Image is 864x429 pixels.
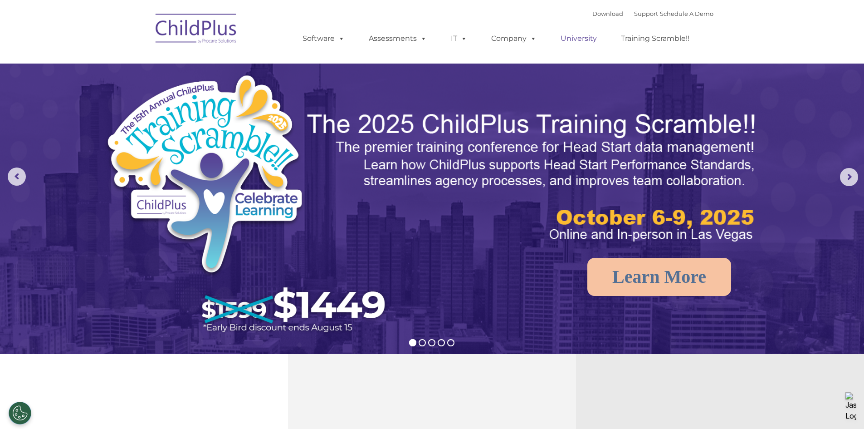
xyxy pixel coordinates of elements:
a: Software [293,30,354,48]
a: Support [634,10,658,17]
span: Phone number [126,97,165,104]
span: Last name [126,60,154,67]
a: IT [442,30,476,48]
a: Training Scramble!! [612,30,698,48]
font: | [592,10,713,17]
button: Cookies Settings [9,402,31,424]
a: Assessments [360,30,436,48]
a: University [552,30,606,48]
a: Download [592,10,623,17]
a: Company [482,30,546,48]
a: Schedule A Demo [660,10,713,17]
img: ChildPlus by Procare Solutions [151,7,242,53]
a: Learn More [587,258,731,296]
